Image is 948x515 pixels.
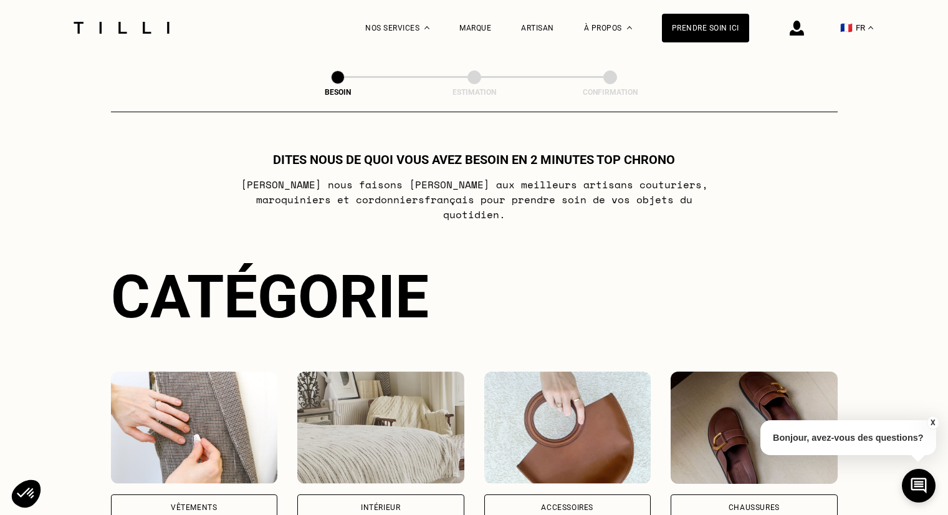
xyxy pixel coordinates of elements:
div: Catégorie [111,262,838,332]
img: Menu déroulant à propos [627,26,632,29]
div: Accessoires [541,504,593,511]
span: 🇫🇷 [840,22,853,34]
p: [PERSON_NAME] nous faisons [PERSON_NAME] aux meilleurs artisans couturiers , maroquiniers et cord... [227,177,721,222]
div: Vêtements [171,504,217,511]
div: Intérieur [361,504,400,511]
img: Menu déroulant [424,26,429,29]
img: Logo du service de couturière Tilli [69,22,174,34]
img: icône connexion [790,21,804,36]
div: Confirmation [548,88,673,97]
img: Accessoires [484,372,651,484]
a: Artisan [521,24,554,32]
div: Chaussures [729,504,780,511]
a: Prendre soin ici [662,14,749,42]
p: Bonjour, avez-vous des questions? [760,420,936,455]
div: Besoin [275,88,400,97]
a: Marque [459,24,491,32]
img: menu déroulant [868,26,873,29]
h1: Dites nous de quoi vous avez besoin en 2 minutes top chrono [273,152,675,167]
img: Chaussures [671,372,838,484]
div: Estimation [412,88,537,97]
img: Intérieur [297,372,464,484]
button: X [926,416,939,430]
img: Vêtements [111,372,278,484]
